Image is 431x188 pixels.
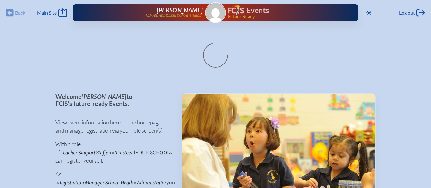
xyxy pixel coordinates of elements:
span: Future Ready [228,15,339,19]
p: View event information here on the homepage and manage registration via your role screen(s). [55,118,172,135]
img: Gravatar [206,3,225,22]
p: Welcome to FCIS’s future-ready Events. [55,93,172,107]
span: Teacher [60,150,77,156]
div: FCIS Events — Future ready [228,5,339,19]
span: Main Site [37,10,57,16]
span: [PERSON_NAME] [82,93,126,100]
a: Gravatar [205,2,226,23]
span: [PERSON_NAME] [157,6,203,14]
p: With a role of , or at you can register yourself. [55,140,172,165]
span: School Head [105,180,132,186]
span: Administrator [137,180,166,186]
span: Support Staffer [79,150,110,156]
span: Trustee [115,150,131,156]
span: your school [135,150,170,156]
a: [PERSON_NAME][EMAIL_ADDRESS][DOMAIN_NAME] [92,7,203,19]
p: [EMAIL_ADDRESS][DOMAIN_NAME] [146,14,203,18]
span: Log out [399,10,415,16]
a: Main Site [37,8,67,17]
span: Registration Manager [58,180,104,186]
